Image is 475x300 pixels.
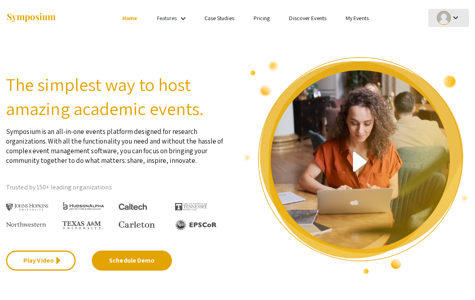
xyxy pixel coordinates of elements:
iframe: Chat [6,264,34,294]
img: Texas A&M University [62,221,103,229]
img: Symposium by ForagerOne [6,12,56,23]
mat-icon: Expand account dropdown [451,13,461,23]
img: Northwestern [6,222,46,227]
img: Caltech [119,203,147,210]
button: Expand account dropdown [428,9,469,27]
a: Play Video [6,251,76,271]
p: Symposium is an all-in-one events platform designed for research organizations. With all the func... [6,121,231,165]
img: video overview of Symposium [244,56,469,275]
img: Johns Hopkins University [6,203,48,211]
a: Pricing [254,14,270,22]
a: Home [122,14,137,22]
img: The University of Tennessee [175,203,207,210]
a: My Events [346,14,369,22]
img: HudsonAlpha [62,201,105,210]
p: Trusted by 150+ leading organizations [6,181,231,193]
img: Carleton [119,221,155,228]
a: Features [157,14,177,22]
a: Schedule Demo [92,251,172,271]
h2: The simplest way to host amazing academic events. [6,72,231,121]
mat-icon: Expand Features list [178,14,188,23]
a: Case Studies [204,14,234,22]
img: EPSCOR [175,219,217,230]
a: Discover Events [289,14,326,22]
